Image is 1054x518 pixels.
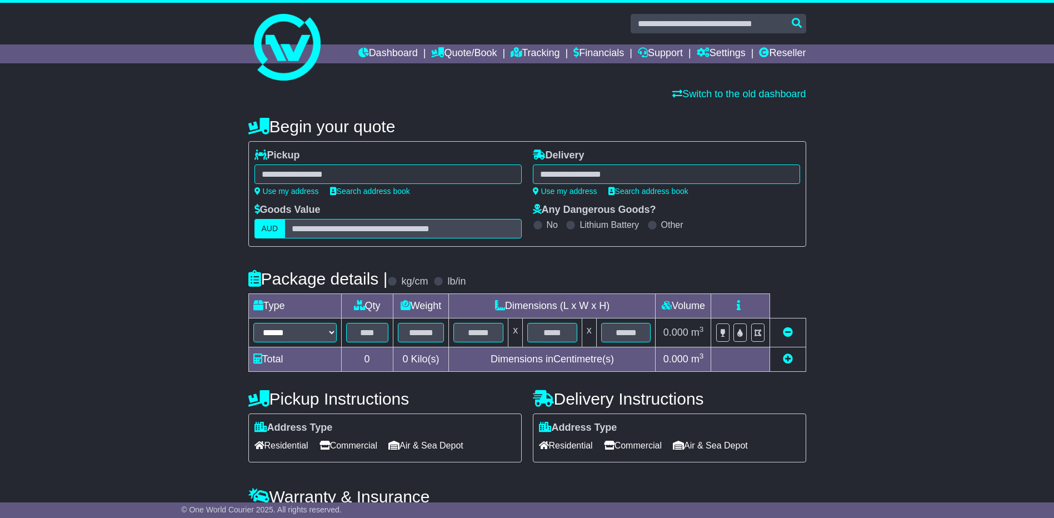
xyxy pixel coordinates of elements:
td: Type [248,294,341,318]
span: Air & Sea Depot [388,437,463,454]
label: Lithium Battery [580,220,639,230]
span: Residential [254,437,308,454]
td: x [582,318,596,347]
a: Dashboard [358,44,418,63]
td: Dimensions in Centimetre(s) [449,347,656,372]
a: Support [638,44,683,63]
a: Tracking [511,44,560,63]
label: No [547,220,558,230]
a: Use my address [254,187,319,196]
a: Switch to the old dashboard [672,88,806,99]
label: lb/in [447,276,466,288]
td: x [508,318,523,347]
h4: Package details | [248,270,388,288]
a: Use my address [533,187,597,196]
label: AUD [254,219,286,238]
sup: 3 [700,325,704,333]
label: Address Type [254,422,333,434]
a: Search address book [330,187,410,196]
td: Volume [656,294,711,318]
a: Settings [697,44,746,63]
span: m [691,327,704,338]
td: Weight [393,294,449,318]
td: Kilo(s) [393,347,449,372]
h4: Delivery Instructions [533,390,806,408]
td: Dimensions (L x W x H) [449,294,656,318]
a: Search address book [608,187,688,196]
h4: Warranty & Insurance [248,487,806,506]
span: Commercial [319,437,377,454]
td: Total [248,347,341,372]
a: Quote/Book [431,44,497,63]
span: m [691,353,704,365]
h4: Pickup Instructions [248,390,522,408]
span: © One World Courier 2025. All rights reserved. [181,505,342,514]
h4: Begin your quote [248,117,806,136]
a: Remove this item [783,327,793,338]
span: Air & Sea Depot [673,437,748,454]
label: Address Type [539,422,617,434]
label: Goods Value [254,204,321,216]
label: kg/cm [401,276,428,288]
label: Other [661,220,683,230]
td: 0 [341,347,393,372]
label: Delivery [533,150,585,162]
label: Pickup [254,150,300,162]
label: Any Dangerous Goods? [533,204,656,216]
span: 0.000 [663,327,688,338]
sup: 3 [700,352,704,360]
span: Commercial [604,437,662,454]
a: Financials [573,44,624,63]
td: Qty [341,294,393,318]
span: 0.000 [663,353,688,365]
a: Reseller [759,44,806,63]
span: 0 [402,353,408,365]
span: Residential [539,437,593,454]
a: Add new item [783,353,793,365]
